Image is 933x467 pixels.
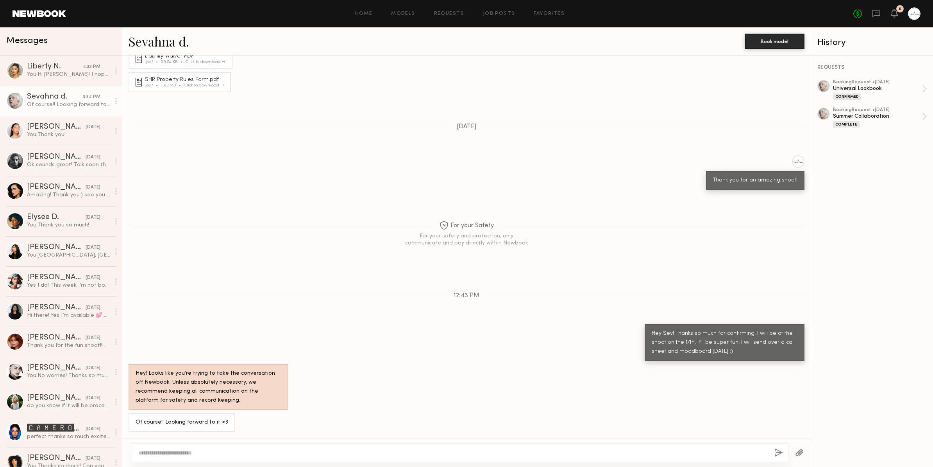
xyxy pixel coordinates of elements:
[434,11,464,16] a: Requests
[833,93,861,100] div: Confirmed
[27,433,110,440] div: perfect thanks so much excited to work with [PERSON_NAME]!
[652,329,797,356] div: Hey Sev! Thanks so much for confirming! I will be at the shoot on the 17th, it'll be super fun! I...
[86,154,100,161] div: [DATE]
[817,65,927,70] div: REQUESTS
[27,63,83,71] div: Liberty N.
[833,113,922,120] div: Summer Collaboration
[404,233,529,247] div: For your safety and protection, only communicate and pay directly within Newbook
[27,93,83,101] div: Sevahna d.
[27,71,110,78] div: You: Hi [PERSON_NAME]! I hope all is well, I wanted to see if you are available for an ecom shoot...
[27,214,86,221] div: Elysee D.
[27,342,110,349] div: Thank you for the fun shoot!!! 🔥 I loved working with you!
[27,364,86,372] div: [PERSON_NAME]
[86,455,100,462] div: [DATE]
[833,80,927,100] a: bookingRequest •[DATE]Universal LookbookConfirmed
[86,304,100,312] div: [DATE]
[27,123,86,131] div: [PERSON_NAME]
[161,83,184,88] div: 1.03 MB
[833,121,860,128] div: Complete
[899,7,901,11] div: 8
[145,83,161,88] div: .pdf
[27,274,86,282] div: [PERSON_NAME]
[86,274,100,282] div: [DATE]
[355,11,373,16] a: Home
[136,369,281,405] div: Hey! Looks like you’re trying to take the conversation off Newbook. Unless absolutely necessary, ...
[440,221,494,231] span: For your Safety
[27,131,110,138] div: You: Thank you!
[27,402,110,410] div: do you know if it will be processed [DATE]?
[27,161,110,169] div: Ok sounds great! Talk soon then!
[184,83,224,88] div: Click to download
[833,85,922,92] div: Universal Lookbook
[27,183,86,191] div: [PERSON_NAME]
[745,38,804,44] a: Book model
[27,221,110,229] div: You: Thank you so much!
[27,101,110,108] div: Of course!! Looking forward to it <3
[86,244,100,251] div: [DATE]
[145,54,228,59] div: Liability Waiver PDF
[136,418,228,427] div: Of course!! Looking forward to it <3
[457,124,477,130] span: [DATE]
[86,124,100,131] div: [DATE]
[86,426,100,433] div: [DATE]
[145,77,226,83] div: SHR Property Rules Form.pdf
[27,153,86,161] div: [PERSON_NAME]
[713,176,797,185] div: Thank you for an amazing shoot!
[27,424,86,433] div: 🅲🅰🅼🅴🆁🅾🅽 🆂.
[86,365,100,372] div: [DATE]
[27,244,86,251] div: [PERSON_NAME]
[833,108,927,128] a: bookingRequest •[DATE]Summer CollaborationComplete
[86,395,100,402] div: [DATE]
[27,251,110,259] div: You: [GEOGRAPHIC_DATA], [GEOGRAPHIC_DATA] in our studio
[27,191,110,199] div: Amazing! Thank you:) see you [DATE]
[136,77,226,88] a: SHR Property Rules Form.pdf.pdf1.03 MBClick to download
[145,60,161,64] div: .pdf
[27,334,86,342] div: [PERSON_NAME]
[27,372,110,379] div: You: No worries! Thanks so much again for a great shoot!
[27,454,86,462] div: [PERSON_NAME]
[27,394,86,402] div: [PERSON_NAME]
[534,11,565,16] a: Favorites
[454,293,479,299] span: 12:43 PM
[86,334,100,342] div: [DATE]
[27,304,86,312] div: [PERSON_NAME]
[833,80,922,85] div: booking Request • [DATE]
[6,36,48,45] span: Messages
[83,63,100,71] div: 4:33 PM
[136,54,228,64] a: Liability Waiver PDF.pdf95.54 KBClick to download
[86,184,100,191] div: [DATE]
[391,11,415,16] a: Models
[86,214,100,221] div: [DATE]
[161,60,186,64] div: 95.54 KB
[129,33,189,50] a: Sevahna d.
[186,60,225,64] div: Click to download
[27,312,110,319] div: Hi there! Yes I’m available 💕 Would there be hair and makeup or do I have to do it myself?
[833,108,922,113] div: booking Request • [DATE]
[817,38,927,47] div: History
[483,11,515,16] a: Job Posts
[745,34,804,49] button: Book model
[83,93,100,101] div: 3:34 PM
[27,282,110,289] div: Yes I do! This week I’m not booked yet for [DATE] and [DATE]. Next week I am booked the 10th-12th...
